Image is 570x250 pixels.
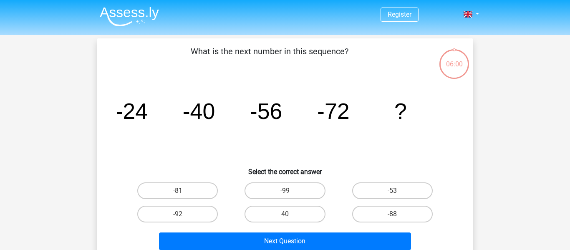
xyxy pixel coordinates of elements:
p: What is the next number in this sequence? [110,45,429,70]
label: -81 [137,182,218,199]
tspan: -56 [250,98,282,124]
tspan: -40 [183,98,215,124]
h6: Select the correct answer [110,161,460,176]
label: -99 [245,182,325,199]
label: -88 [352,206,433,222]
tspan: -24 [115,98,148,124]
label: -53 [352,182,433,199]
label: -92 [137,206,218,222]
img: Assessly [100,7,159,26]
tspan: ? [394,98,407,124]
tspan: -72 [317,98,350,124]
div: 06:00 [439,48,470,69]
button: Next Question [159,232,411,250]
label: 40 [245,206,325,222]
a: Register [388,10,411,18]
